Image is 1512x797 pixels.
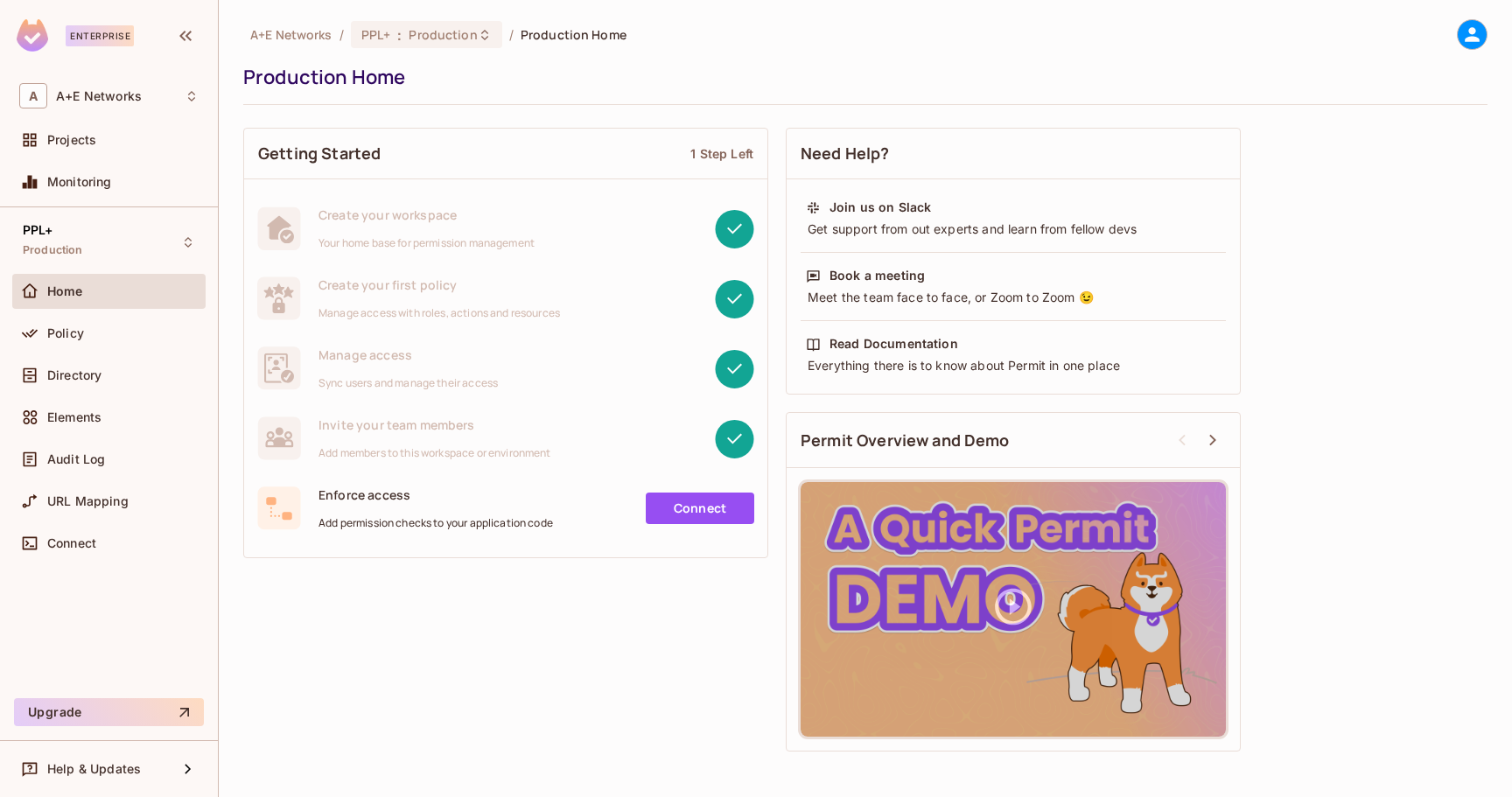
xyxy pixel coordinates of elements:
span: Permit Overview and Demo [801,430,1010,451]
span: PPL+ [361,26,391,43]
span: Invite your team members [318,416,551,433]
span: Your home base for permission management [318,236,535,250]
span: Production [409,26,477,43]
span: Audit Log [47,452,105,466]
span: PPL+ [23,223,53,237]
span: Need Help? [801,143,890,164]
span: Enforce access [318,486,553,503]
div: Everything there is to know about Permit in one place [806,357,1221,374]
span: Manage access [318,346,498,363]
span: Create your first policy [318,276,560,293]
div: Book a meeting [829,267,925,284]
span: Help & Updates [47,762,141,776]
span: Getting Started [258,143,381,164]
span: Add permission checks to your application code [318,516,553,530]
span: Manage access with roles, actions and resources [318,306,560,320]
span: Workspace: A+E Networks [56,89,142,103]
span: A [19,83,47,108]
a: Connect [646,493,754,524]
div: Join us on Slack [829,199,931,216]
span: Add members to this workspace or environment [318,446,551,460]
span: Production [23,243,83,257]
img: SReyMgAAAABJRU5ErkJggg== [17,19,48,52]
span: : [396,28,402,42]
div: Enterprise [66,25,134,46]
span: URL Mapping [47,494,129,508]
span: Directory [47,368,101,382]
span: Connect [47,536,96,550]
span: Create your workspace [318,206,535,223]
span: Policy [47,326,84,340]
div: Read Documentation [829,335,958,353]
span: Elements [47,410,101,424]
li: / [509,26,514,43]
li: / [339,26,344,43]
span: Home [47,284,83,298]
span: Sync users and manage their access [318,376,498,390]
button: Upgrade [14,698,204,726]
div: Meet the team face to face, or Zoom to Zoom 😉 [806,289,1221,306]
span: the active workspace [250,26,332,43]
div: Get support from out experts and learn from fellow devs [806,220,1221,238]
span: Production Home [521,26,626,43]
span: Monitoring [47,175,112,189]
div: Production Home [243,64,1479,90]
span: Projects [47,133,96,147]
div: 1 Step Left [690,145,753,162]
